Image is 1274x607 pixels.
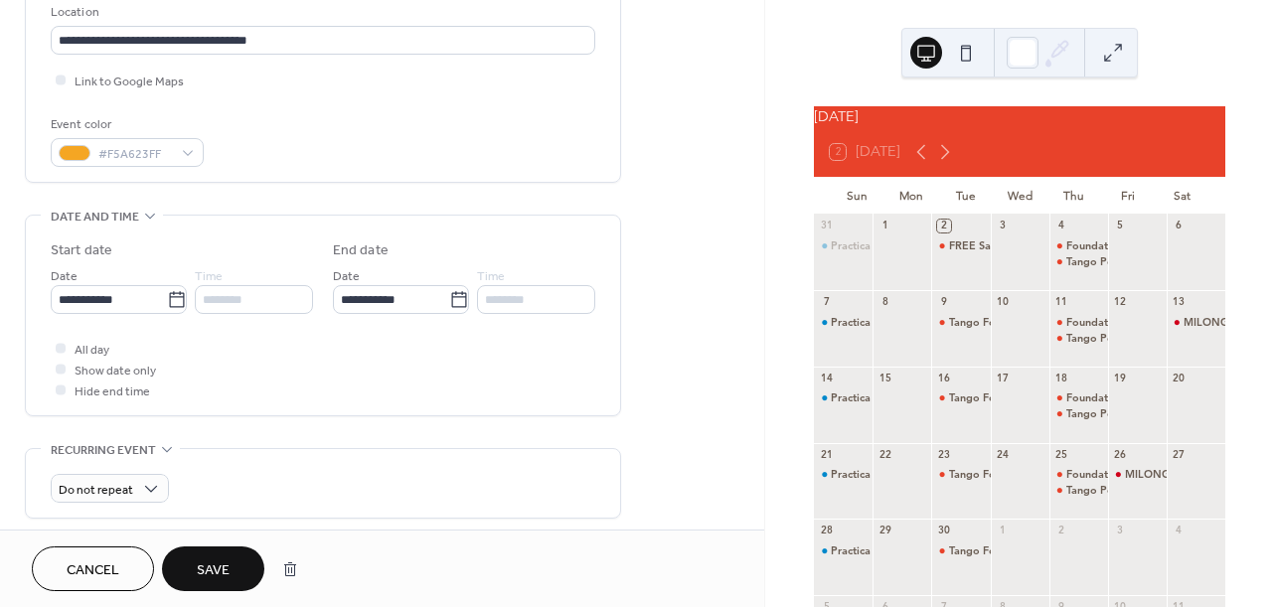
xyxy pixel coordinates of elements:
[1167,315,1225,330] div: MILONGA: Tango Palace
[333,266,360,287] span: Date
[197,560,230,581] span: Save
[51,114,200,135] div: Event color
[931,315,990,330] div: Tango Foundations A - Intro to Tango
[1066,467,1139,482] div: Foundations C
[993,177,1047,215] div: Wed
[195,266,223,287] span: Time
[996,448,1010,462] div: 24
[996,372,1010,385] div: 17
[51,240,112,261] div: Start date
[1054,295,1068,309] div: 11
[831,238,871,253] div: Practica
[1172,295,1186,309] div: 13
[1054,525,1068,538] div: 2
[814,315,873,330] div: Practica
[937,448,951,462] div: 23
[1113,525,1127,538] div: 3
[938,177,993,215] div: Tue
[51,266,78,287] span: Date
[333,240,389,261] div: End date
[477,266,505,287] span: Time
[98,144,172,165] span: #F5A623FF
[1108,467,1167,482] div: MILONGA: Tango Lounge
[820,525,834,538] div: 28
[831,390,871,405] div: Practica
[1066,406,1151,421] div: Tango Post-Grad
[949,543,1137,558] div: Tango Foundations A - Intro to Tango
[878,220,892,233] div: 1
[996,295,1010,309] div: 10
[1049,238,1108,253] div: Foundations C
[59,479,133,502] span: Do not repeat
[814,390,873,405] div: Practica
[1125,467,1255,482] div: MILONGA: Tango Lounge
[931,390,990,405] div: Tango Foundations A - Intro to Tango
[820,448,834,462] div: 21
[1113,220,1127,233] div: 5
[884,177,939,215] div: Mon
[1066,331,1151,346] div: Tango Post-Grad
[1066,483,1151,498] div: Tango Post-Grad
[1113,295,1127,309] div: 12
[814,467,873,482] div: Practica
[931,467,990,482] div: Tango Foundations A - Intro to Tango
[1054,448,1068,462] div: 25
[51,2,591,23] div: Location
[75,361,156,381] span: Show date only
[1049,483,1108,498] div: Tango Post-Grad
[831,467,871,482] div: Practica
[878,372,892,385] div: 15
[878,295,892,309] div: 8
[1066,390,1139,405] div: Foundations C
[1049,406,1108,421] div: Tango Post-Grad
[814,543,873,558] div: Practica
[51,207,139,228] span: Date and time
[820,372,834,385] div: 14
[1049,331,1108,346] div: Tango Post-Grad
[32,546,154,591] button: Cancel
[1066,254,1151,269] div: Tango Post-Grad
[1054,220,1068,233] div: 4
[878,525,892,538] div: 29
[937,372,951,385] div: 16
[820,295,834,309] div: 7
[937,525,951,538] div: 30
[1113,372,1127,385] div: 19
[830,177,884,215] div: Sun
[51,440,156,461] span: Recurring event
[1049,390,1108,405] div: Foundations C
[162,546,264,591] button: Save
[1101,177,1156,215] div: Fri
[949,467,1137,482] div: Tango Foundations A - Intro to Tango
[75,381,150,402] span: Hide end time
[949,238,1044,253] div: FREE Sample Class
[1049,254,1108,269] div: Tango Post-Grad
[931,543,990,558] div: Tango Foundations A - Intro to Tango
[1066,238,1139,253] div: Foundations C
[1054,372,1068,385] div: 18
[831,315,871,330] div: Practica
[814,106,1225,128] div: [DATE]
[1172,372,1186,385] div: 20
[75,72,184,92] span: Link to Google Maps
[996,525,1010,538] div: 1
[1046,177,1101,215] div: Thu
[1066,315,1139,330] div: Foundations C
[1049,315,1108,330] div: Foundations C
[949,390,1137,405] div: Tango Foundations A - Intro to Tango
[67,560,119,581] span: Cancel
[1155,177,1209,215] div: Sat
[1172,448,1186,462] div: 27
[878,448,892,462] div: 22
[820,220,834,233] div: 31
[831,543,871,558] div: Practica
[1113,448,1127,462] div: 26
[949,315,1137,330] div: Tango Foundations A - Intro to Tango
[75,340,109,361] span: All day
[937,295,951,309] div: 9
[1172,525,1186,538] div: 4
[931,238,990,253] div: FREE Sample Class
[814,238,873,253] div: Practica
[937,220,951,233] div: 2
